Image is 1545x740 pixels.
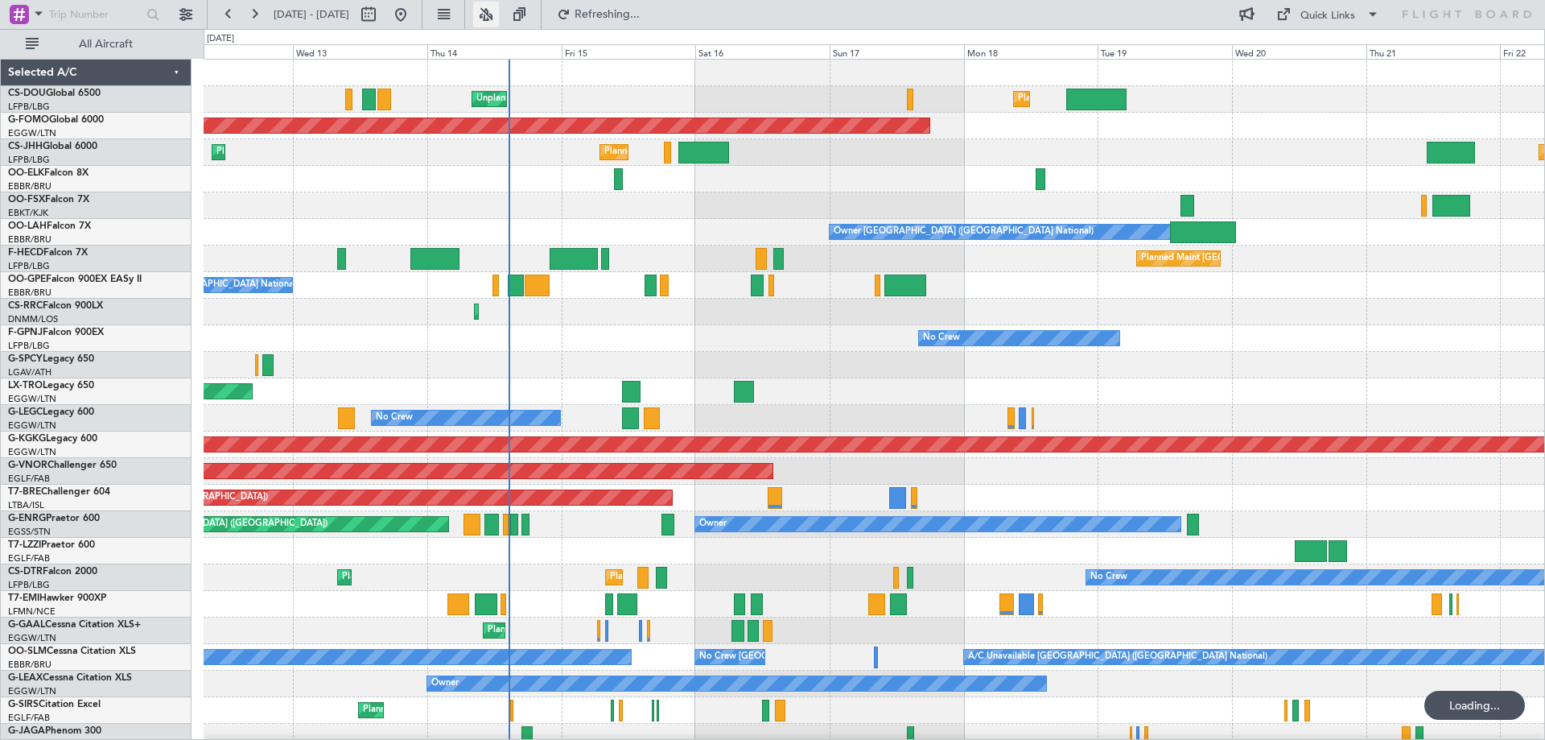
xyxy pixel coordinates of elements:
[8,101,50,113] a: LFPB/LBG
[8,606,56,618] a: LFMN/NCE
[834,220,1094,244] div: Owner [GEOGRAPHIC_DATA] ([GEOGRAPHIC_DATA] National)
[8,593,106,603] a: T7-EMIHawker 900XP
[8,248,43,258] span: F-HECD
[8,115,49,125] span: G-FOMO
[363,698,616,722] div: Planned Maint [GEOGRAPHIC_DATA] ([GEOGRAPHIC_DATA])
[207,32,234,46] div: [DATE]
[699,645,969,669] div: No Crew [GEOGRAPHIC_DATA] ([GEOGRAPHIC_DATA] National)
[964,44,1098,59] div: Mon 18
[8,260,50,272] a: LFPB/LBG
[8,115,104,125] a: G-FOMOGlobal 6000
[574,9,641,20] span: Refreshing...
[8,207,48,219] a: EBKT/KJK
[8,154,50,166] a: LFPB/LBG
[1141,246,1395,271] div: Planned Maint [GEOGRAPHIC_DATA] ([GEOGRAPHIC_DATA])
[8,89,46,98] span: CS-DOU
[8,275,142,284] a: OO-GPEFalcon 900EX EASy II
[8,446,56,458] a: EGGW/LTN
[8,301,103,311] a: CS-RRCFalcon 900LX
[476,87,741,111] div: Unplanned Maint [GEOGRAPHIC_DATA] ([GEOGRAPHIC_DATA])
[8,726,101,736] a: G-JAGAPhenom 300
[1098,44,1232,59] div: Tue 19
[8,420,56,432] a: EGGW/LTN
[8,313,58,325] a: DNMM/LOS
[8,381,94,391] a: LX-TROLegacy 650
[8,234,51,246] a: EBBR/BRU
[604,140,858,164] div: Planned Maint [GEOGRAPHIC_DATA] ([GEOGRAPHIC_DATA])
[8,287,51,299] a: EBBR/BRU
[8,673,43,683] span: G-LEAX
[8,673,132,683] a: G-LEAXCessna Citation XLS
[8,142,97,151] a: CS-JHHGlobal 6000
[8,567,43,577] span: CS-DTR
[550,2,646,27] button: Refreshing...
[8,407,43,417] span: G-LEGC
[8,473,50,485] a: EGLF/FAB
[1232,44,1366,59] div: Wed 20
[8,567,97,577] a: CS-DTRFalcon 2000
[8,354,94,364] a: G-SPCYLegacy 650
[699,512,727,536] div: Owner
[8,620,45,630] span: G-GAAL
[8,354,43,364] span: G-SPCY
[562,44,696,59] div: Fri 15
[610,565,863,589] div: Planned Maint [GEOGRAPHIC_DATA] ([GEOGRAPHIC_DATA])
[8,726,45,736] span: G-JAGA
[8,700,101,709] a: G-SIRSCitation Excel
[923,326,960,350] div: No Crew
[8,434,46,444] span: G-KGKG
[1268,2,1387,27] button: Quick Links
[8,127,56,139] a: EGGW/LTN
[8,540,41,550] span: T7-LZZI
[1090,565,1127,589] div: No Crew
[8,195,45,205] span: OO-FSX
[8,434,97,444] a: G-KGKGLegacy 600
[427,44,562,59] div: Thu 14
[342,565,424,589] div: Planned Maint Sofia
[8,248,88,258] a: F-HECDFalcon 7X
[8,381,43,391] span: LX-TRO
[8,659,51,671] a: EBBR/BRU
[8,579,50,591] a: LFPB/LBG
[8,632,56,644] a: EGGW/LTN
[8,168,44,178] span: OO-ELK
[8,514,46,523] span: G-ENRG
[1018,87,1271,111] div: Planned Maint [GEOGRAPHIC_DATA] ([GEOGRAPHIC_DATA])
[1424,691,1525,720] div: Loading...
[216,140,470,164] div: Planned Maint [GEOGRAPHIC_DATA] ([GEOGRAPHIC_DATA])
[8,540,95,550] a: T7-LZZIPraetor 600
[8,552,50,564] a: EGLF/FAB
[8,340,50,352] a: LFPB/LBG
[8,647,47,656] span: OO-SLM
[8,195,89,205] a: OO-FSXFalcon 7X
[8,221,47,231] span: OO-LAH
[8,328,43,337] span: F-GPNJ
[8,526,51,538] a: EGSS/STN
[42,39,170,50] span: All Aircraft
[431,672,459,696] div: Owner
[293,44,427,59] div: Wed 13
[8,461,47,470] span: G-VNOR
[8,514,100,523] a: G-ENRGPraetor 600
[8,685,56,697] a: EGGW/LTN
[968,645,1267,669] div: A/C Unavailable [GEOGRAPHIC_DATA] ([GEOGRAPHIC_DATA] National)
[8,142,43,151] span: CS-JHH
[8,328,104,337] a: F-GPNJFalcon 900EX
[8,221,91,231] a: OO-LAHFalcon 7X
[8,461,117,470] a: G-VNORChallenger 650
[488,618,546,643] div: Planned Maint
[18,31,175,57] button: All Aircraft
[8,647,136,656] a: OO-SLMCessna Citation XLS
[8,620,141,630] a: G-GAALCessna Citation XLS+
[8,89,101,98] a: CS-DOUGlobal 6500
[8,487,110,497] a: T7-BREChallenger 604
[8,700,39,709] span: G-SIRS
[8,499,44,511] a: LTBA/ISL
[8,168,89,178] a: OO-ELKFalcon 8X
[8,275,46,284] span: OO-GPE
[8,180,51,192] a: EBBR/BRU
[8,366,51,378] a: LGAV/ATH
[49,2,142,27] input: Trip Number
[274,7,349,22] span: [DATE] - [DATE]
[8,593,39,603] span: T7-EMI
